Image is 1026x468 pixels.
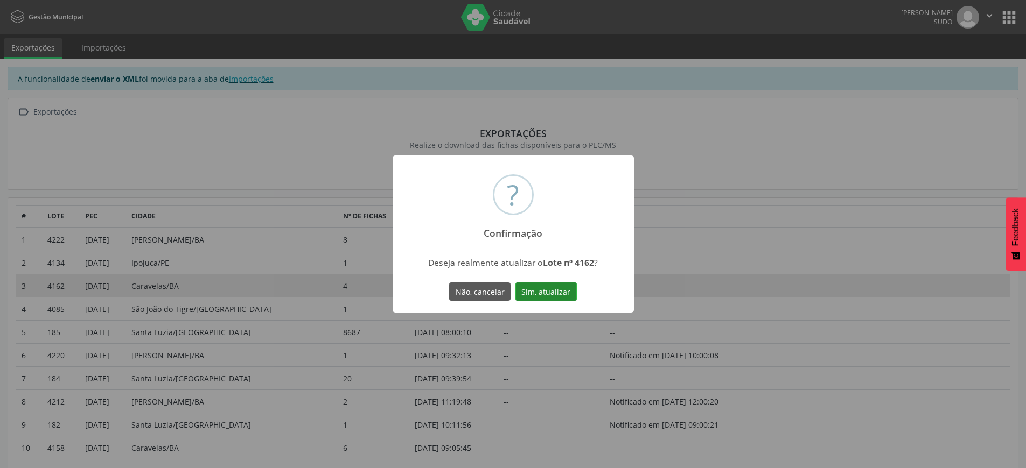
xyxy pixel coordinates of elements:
div: Deseja realmente atualizar o ? [418,257,608,268]
strong: Lote nº 4162 [543,257,594,268]
button: Feedback - Mostrar pesquisa [1006,197,1026,271]
span: Feedback [1011,208,1021,246]
div: ? [507,176,519,214]
button: Não, cancelar [449,282,511,301]
h2: Confirmação [474,220,552,239]
button: Sim, atualizar [515,282,577,301]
